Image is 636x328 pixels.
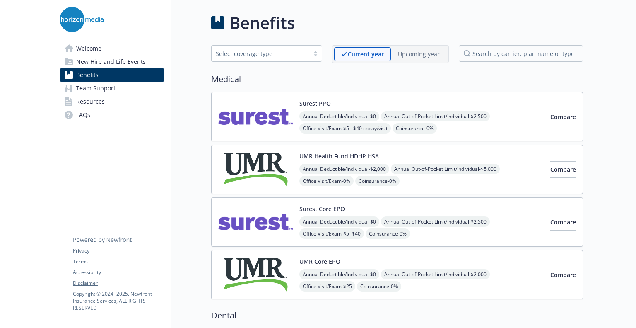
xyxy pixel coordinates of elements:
a: Welcome [60,42,164,55]
a: Terms [73,258,164,265]
p: Upcoming year [398,50,440,58]
span: FAQs [76,108,90,121]
span: New Hire and Life Events [76,55,146,68]
span: Compare [550,218,576,226]
img: Surest carrier logo [218,99,293,134]
span: Compare [550,113,576,121]
span: Annual Out-of-Pocket Limit/Individual - $2,500 [381,111,490,121]
h1: Benefits [229,10,295,35]
span: Coinsurance - 0% [357,281,401,292]
span: Team Support [76,82,116,95]
span: Annual Out-of-Pocket Limit/Individual - $2,500 [381,216,490,227]
input: search by carrier, plan name or type [459,45,583,62]
span: Annual Out-of-Pocket Limit/Individual - $5,000 [391,164,500,174]
span: Compare [550,271,576,279]
button: Compare [550,214,576,231]
span: Annual Deductible/Individual - $0 [299,111,379,121]
span: Coinsurance - 0% [366,228,410,239]
span: Office Visit/Exam - $5 -$40 [299,228,364,239]
a: Privacy [73,247,164,255]
button: UMR Core EPO [299,257,340,266]
img: Surest carrier logo [218,204,293,240]
div: Select coverage type [216,49,305,58]
a: Accessibility [73,269,164,276]
img: UMR carrier logo [218,257,293,292]
span: Office Visit/Exam - $5 - $40 copay/visit [299,123,391,134]
p: Current year [348,50,384,58]
span: Coinsurance - 0% [355,176,400,186]
button: Compare [550,267,576,283]
span: Compare [550,165,576,173]
a: FAQs [60,108,164,121]
button: Compare [550,109,576,125]
a: New Hire and Life Events [60,55,164,68]
span: Annual Deductible/Individual - $0 [299,269,379,279]
button: UMR Health Fund HDHP HSA [299,152,379,160]
span: Coinsurance - 0% [393,123,437,134]
button: Surest PPO [299,99,331,108]
a: Disclaimer [73,279,164,287]
span: Office Visit/Exam - $25 [299,281,355,292]
img: UMR carrier logo [218,152,293,187]
button: Surest Core EPO [299,204,345,213]
span: Benefits [76,68,99,82]
span: Resources [76,95,105,108]
span: Office Visit/Exam - 0% [299,176,354,186]
span: Welcome [76,42,101,55]
a: Team Support [60,82,164,95]
a: Resources [60,95,164,108]
button: Compare [550,161,576,178]
span: Annual Deductible/Individual - $2,000 [299,164,389,174]
a: Benefits [60,68,164,82]
span: Annual Deductible/Individual - $0 [299,216,379,227]
span: Annual Out-of-Pocket Limit/Individual - $2,000 [381,269,490,279]
p: Copyright © 2024 - 2025 , Newfront Insurance Services, ALL RIGHTS RESERVED [73,290,164,311]
h2: Medical [211,73,583,85]
h2: Dental [211,309,583,322]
